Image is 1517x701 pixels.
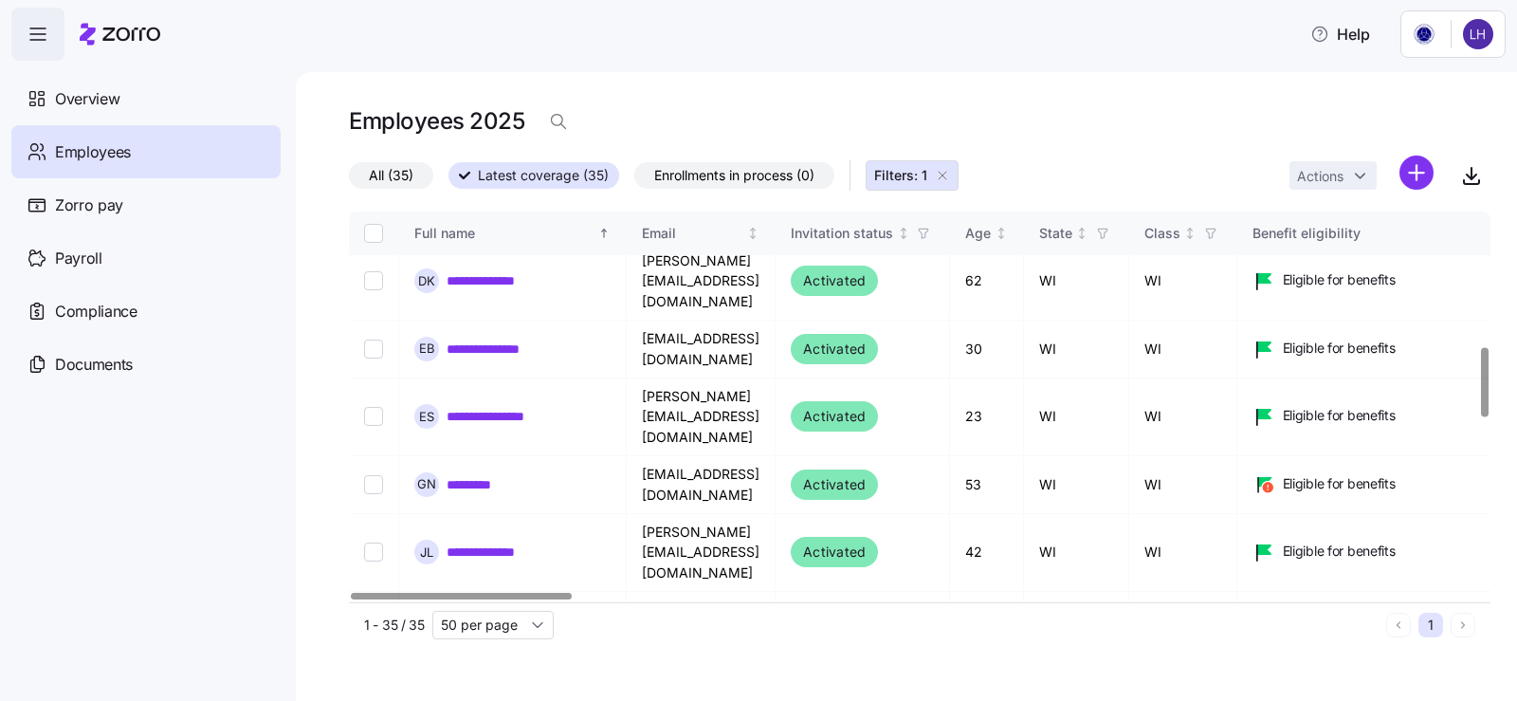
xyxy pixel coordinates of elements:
th: Full nameSorted ascending [399,212,627,255]
td: WI [1024,456,1129,514]
td: [PERSON_NAME][EMAIL_ADDRESS][DOMAIN_NAME] [627,243,776,321]
div: Sorted ascending [597,227,611,240]
span: Latest coverage (35) [478,163,609,188]
a: Zorro pay [11,178,281,231]
button: Help [1250,15,1340,53]
span: Help [1265,23,1325,46]
span: Compliance [55,300,137,323]
span: Eligible for benefits [1283,406,1396,425]
input: Select record 17 [364,543,383,562]
input: Select record 15 [364,407,383,426]
div: Email [642,223,743,244]
svg: add icon [1399,156,1434,190]
td: WI [1129,378,1237,456]
div: Benefit eligibility [1252,223,1484,244]
span: Eligible for benefits [1283,474,1396,493]
th: StateNot sorted [1024,212,1129,255]
a: Payroll [11,231,281,285]
span: Activated [803,338,866,360]
td: 53 [950,456,1024,514]
span: Zorro pay [55,194,123,217]
a: Employees [11,125,281,178]
button: Filters: 1 [866,160,959,191]
button: 1 [1418,613,1443,637]
span: Enrollments in process (0) [654,163,814,188]
span: G N [417,478,436,490]
span: Activated [803,473,866,496]
td: 23 [950,378,1024,456]
td: WI [1024,514,1129,592]
span: Overview [55,87,119,111]
td: WI [1129,321,1237,378]
span: Eligible for benefits [1283,270,1396,289]
a: Overview [11,72,281,125]
span: Documents [55,353,133,377]
div: State [1039,223,1072,244]
td: WI [1024,243,1129,321]
span: 1 - 35 / 35 [364,616,425,635]
img: 96e328f018908eb6a5d67259af6310f1 [1463,19,1493,49]
span: All (35) [369,163,413,188]
td: WI [1024,378,1129,456]
span: E B [419,342,435,355]
div: Class [1144,223,1180,244]
span: Payroll [55,247,102,270]
td: 62 [950,243,1024,321]
button: Actions [1289,161,1377,190]
span: Eligible for benefits [1283,542,1396,561]
div: Not sorted [995,227,1008,240]
input: Select record 14 [364,340,383,359]
th: EmailNot sorted [627,212,776,255]
td: [EMAIL_ADDRESS][DOMAIN_NAME] [627,321,776,378]
span: Eligible for benefits [1283,339,1396,358]
div: Not sorted [746,227,759,240]
th: AgeNot sorted [950,212,1024,255]
input: Select record 16 [364,475,383,494]
span: J L [420,546,433,559]
td: WI [1129,456,1237,514]
span: Activated [803,541,866,563]
th: Invitation statusNot sorted [776,212,950,255]
td: 42 [950,514,1024,592]
th: ClassNot sorted [1129,212,1237,255]
span: Actions [1297,170,1343,183]
div: Full name [414,223,594,244]
button: Next page [1451,613,1475,637]
img: Employer logo [1367,23,1435,46]
div: Not sorted [897,227,910,240]
button: Previous page [1386,613,1411,637]
td: WI [1024,321,1129,378]
td: 30 [950,321,1024,378]
h1: Employees 2025 [349,106,524,136]
td: WI [1129,514,1237,592]
td: [PERSON_NAME][EMAIL_ADDRESS][DOMAIN_NAME] [627,378,776,456]
div: Not sorted [1487,227,1500,240]
td: [EMAIL_ADDRESS][DOMAIN_NAME] [627,456,776,514]
div: Age [965,223,991,244]
input: Select all records [364,224,383,243]
span: Activated [803,269,866,292]
div: Not sorted [1183,227,1197,240]
input: Select record 13 [364,271,383,290]
span: Activated [803,405,866,428]
span: Employees [55,140,131,164]
td: WI [1129,243,1237,321]
a: Documents [11,338,281,391]
a: Compliance [11,285,281,338]
td: [PERSON_NAME][EMAIL_ADDRESS][DOMAIN_NAME] [627,514,776,592]
span: E S [419,411,434,423]
span: D K [418,275,435,287]
span: Filters: 1 [874,166,927,185]
div: Not sorted [1075,227,1088,240]
div: Invitation status [791,223,893,244]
